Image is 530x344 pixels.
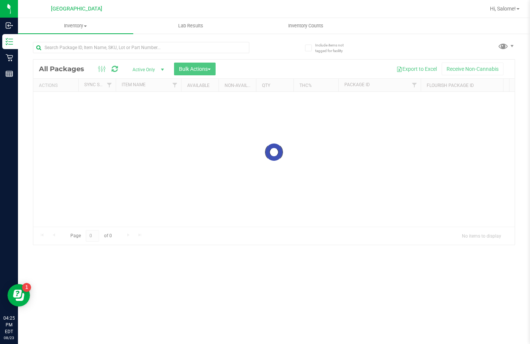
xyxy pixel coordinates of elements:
inline-svg: Inbound [6,22,13,29]
span: Include items not tagged for facility [315,42,353,54]
span: Inventory Counts [278,22,333,29]
span: Hi, Salome! [490,6,516,12]
input: Search Package ID, Item Name, SKU, Lot or Part Number... [33,42,249,53]
inline-svg: Retail [6,54,13,61]
inline-svg: Inventory [6,38,13,45]
iframe: Resource center [7,284,30,307]
p: 08/23 [3,335,15,341]
span: [GEOGRAPHIC_DATA] [51,6,102,12]
a: Lab Results [133,18,249,34]
iframe: Resource center unread badge [22,283,31,292]
a: Inventory [18,18,133,34]
span: Inventory [18,22,133,29]
a: Inventory Counts [249,18,364,34]
span: Lab Results [168,22,213,29]
inline-svg: Reports [6,70,13,78]
p: 04:25 PM EDT [3,315,15,335]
